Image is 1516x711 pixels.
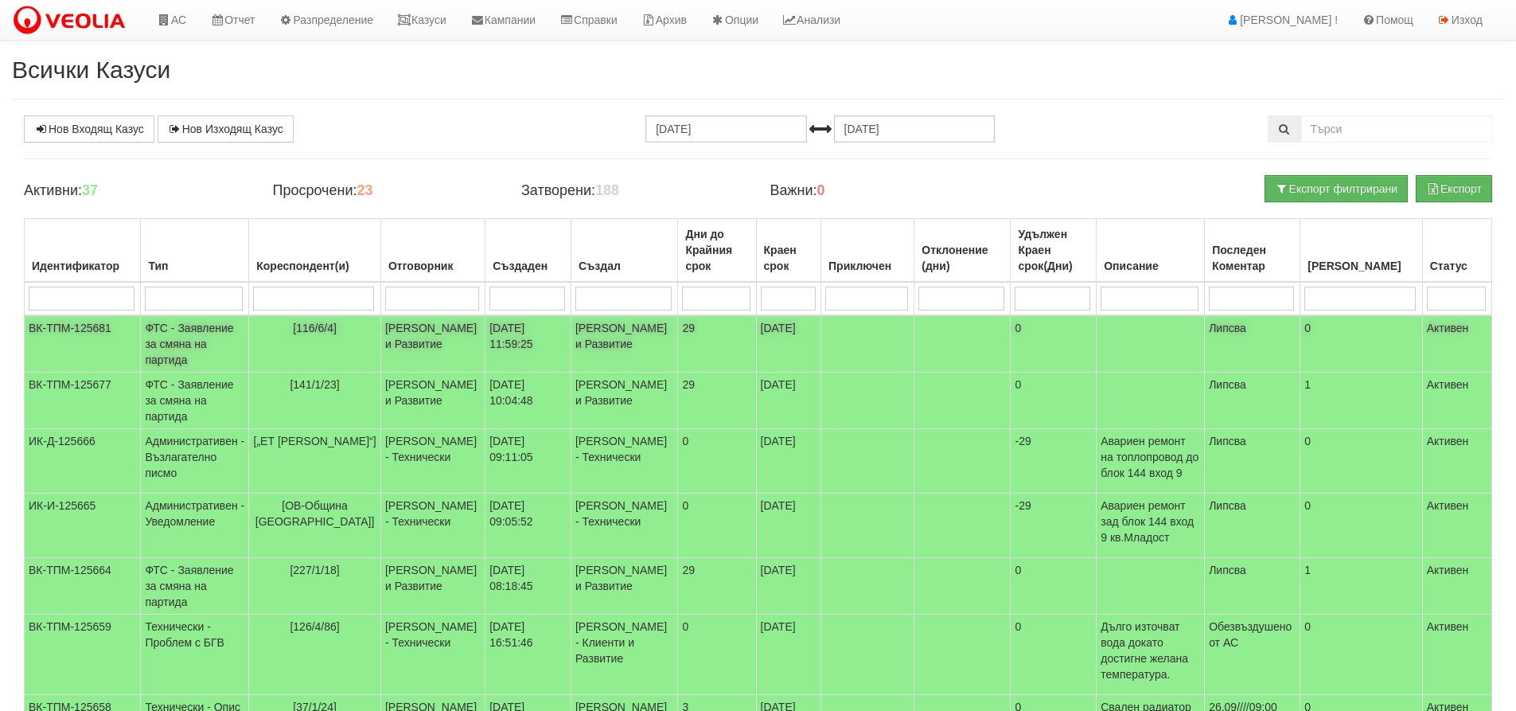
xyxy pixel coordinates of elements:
td: [PERSON_NAME] - Клиенти и Развитие [571,615,677,695]
a: Нов Входящ Казус [24,115,154,143]
th: Статус: No sort applied, activate to apply an ascending sort [1422,219,1491,283]
div: Статус [1427,255,1487,277]
a: Нов Изходящ Казус [158,115,294,143]
td: [PERSON_NAME] - Технически [380,429,485,494]
span: 0 [682,620,688,633]
td: 1 [1300,558,1422,615]
th: Идентификатор: No sort applied, activate to apply an ascending sort [25,219,141,283]
div: Кореспондент(и) [253,255,376,277]
span: 0 [682,499,688,512]
td: Активен [1422,615,1491,695]
th: Тип: No sort applied, activate to apply an ascending sort [141,219,249,283]
p: Дълго източват вода докато достигне желана температура. [1101,619,1200,682]
h4: Затворени: [521,183,746,199]
td: [DATE] 16:51:46 [485,615,571,695]
th: Последен Коментар: No sort applied, activate to apply an ascending sort [1205,219,1300,283]
td: [PERSON_NAME] и Развитие [571,315,677,373]
h4: Активни: [24,183,248,199]
b: 188 [595,182,619,198]
div: Създаден [489,255,567,277]
td: Активен [1422,315,1491,373]
b: 0 [817,182,825,198]
div: Удължен Краен срок(Дни) [1015,223,1092,277]
td: 0 [1011,615,1097,695]
b: 37 [82,182,98,198]
td: ВК-ТПМ-125681 [25,315,141,373]
td: 0 [1011,373,1097,429]
span: 29 [682,322,695,334]
td: [PERSON_NAME] и Развитие [380,373,485,429]
td: [PERSON_NAME] - Технически [571,494,677,558]
td: ВК-ТПМ-125677 [25,373,141,429]
td: [DATE] [756,315,821,373]
td: ФТС - Заявление за смяна на партида [141,373,249,429]
span: Липсва [1209,322,1246,334]
td: ИК-Д-125666 [25,429,141,494]
span: [141/1/23] [290,378,339,391]
div: Краен срок [761,239,817,277]
span: 29 [682,564,695,576]
span: 0 [682,435,688,447]
td: Активен [1422,373,1491,429]
td: ВК-ТПМ-125664 [25,558,141,615]
span: [116/6/4] [293,322,337,334]
h4: Просрочени: [272,183,497,199]
div: [PERSON_NAME] [1304,255,1417,277]
div: Създал [575,255,673,277]
span: [ОВ-Община [GEOGRAPHIC_DATA]] [255,499,375,528]
td: [DATE] [756,615,821,695]
div: Дни до Крайния срок [682,223,751,277]
th: Отклонение (дни): No sort applied, activate to apply an ascending sort [914,219,1011,283]
td: ИК-И-125665 [25,494,141,558]
span: Липсва [1209,564,1246,576]
th: Удължен Краен срок(Дни): No sort applied, activate to apply an ascending sort [1011,219,1097,283]
td: Административен - Уведомление [141,494,249,558]
p: Авариен ремонт зад блок 144 вход 9 кв.Младост [1101,498,1200,545]
td: [DATE] 11:59:25 [485,315,571,373]
td: 1 [1300,373,1422,429]
td: [DATE] 10:04:48 [485,373,571,429]
td: 0 [1300,429,1422,494]
h4: Важни: [770,183,994,199]
span: [227/1/18] [290,564,339,576]
img: VeoliaLogo.png [12,4,133,37]
th: Приключен: No sort applied, activate to apply an ascending sort [821,219,914,283]
th: Брой Файлове: No sort applied, activate to apply an ascending sort [1300,219,1422,283]
td: [PERSON_NAME] - Технически [571,429,677,494]
td: [DATE] [756,429,821,494]
div: Тип [145,255,244,277]
span: 29 [682,378,695,391]
td: [PERSON_NAME] и Развитие [380,558,485,615]
b: 23 [357,182,372,198]
td: ФТС - Заявление за смяна на партида [141,558,249,615]
td: Активен [1422,558,1491,615]
div: Отклонение (дни) [918,239,1006,277]
td: [PERSON_NAME] - Технически [380,615,485,695]
span: [„ЕТ [PERSON_NAME]“] [254,435,376,447]
button: Експорт [1416,175,1492,202]
td: [PERSON_NAME] - Технически [380,494,485,558]
span: Липсва [1209,435,1246,447]
th: Описание: No sort applied, activate to apply an ascending sort [1097,219,1205,283]
td: [DATE] [756,494,821,558]
td: 0 [1300,615,1422,695]
th: Създаден: No sort applied, activate to apply an ascending sort [485,219,571,283]
span: Липсва [1209,499,1246,512]
td: [PERSON_NAME] и Развитие [571,373,677,429]
span: Обезвъздушено от АС [1209,620,1292,649]
td: 0 [1300,494,1422,558]
td: Активен [1422,494,1491,558]
th: Отговорник: No sort applied, activate to apply an ascending sort [380,219,485,283]
td: [DATE] 09:05:52 [485,494,571,558]
div: Последен Коментар [1209,239,1296,277]
span: Липсва [1209,378,1246,391]
span: [126/4/86] [290,620,339,633]
th: Кореспондент(и): No sort applied, activate to apply an ascending sort [249,219,381,283]
div: Описание [1101,255,1200,277]
td: Активен [1422,429,1491,494]
td: 0 [1011,558,1097,615]
td: 0 [1300,315,1422,373]
h2: Всички Казуси [12,57,1504,83]
th: Създал: No sort applied, activate to apply an ascending sort [571,219,677,283]
input: Търсене по Идентификатор, Бл/Вх/Ап, Тип, Описание, Моб. Номер, Имейл, Файл, Коментар, [1301,115,1492,143]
